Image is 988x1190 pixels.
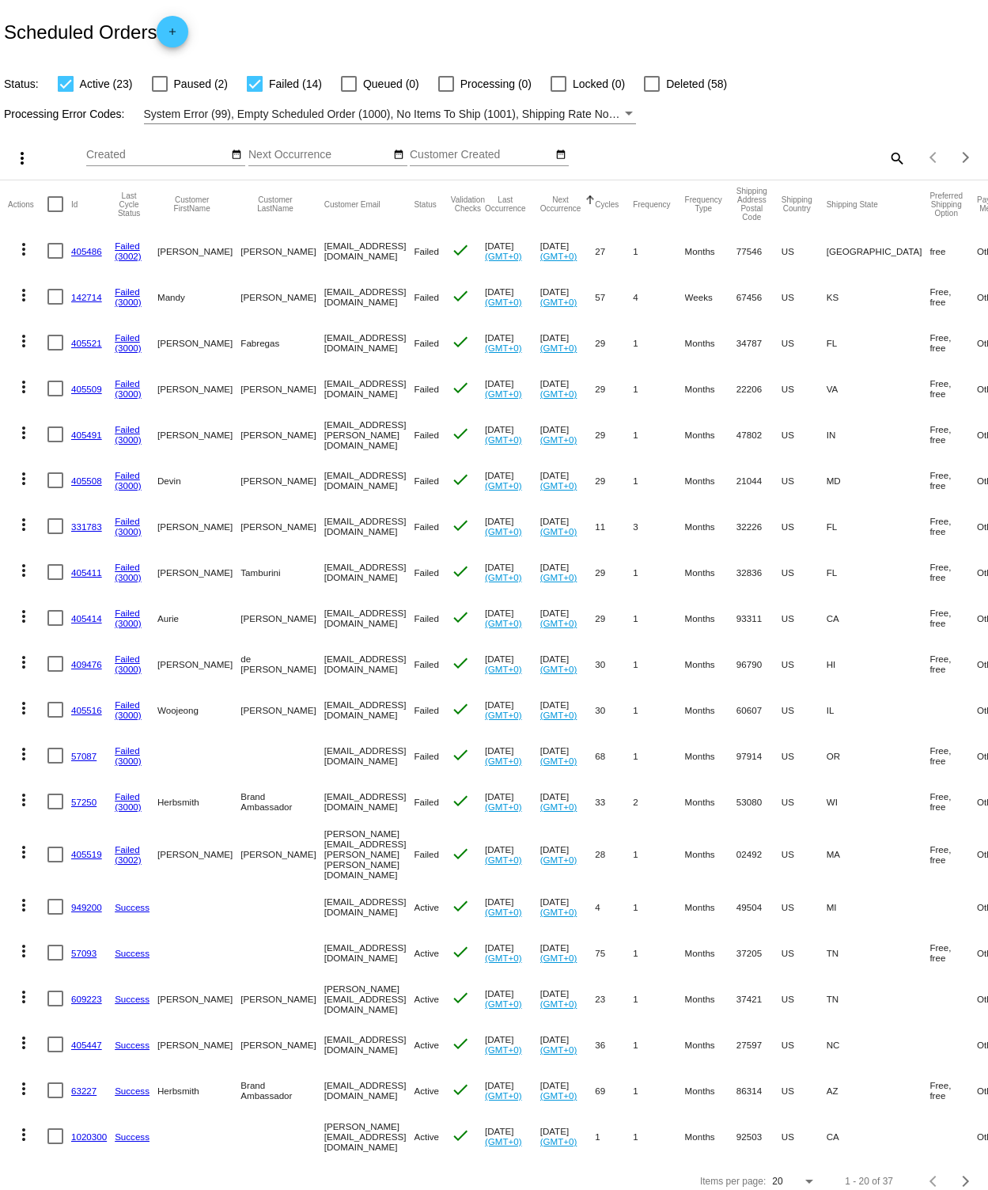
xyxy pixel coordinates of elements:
[240,274,324,320] mat-cell: [PERSON_NAME]
[240,687,324,733] mat-cell: [PERSON_NAME]
[540,618,577,628] a: (GMT+0)
[485,907,522,917] a: (GMT+0)
[485,526,522,536] a: (GMT+0)
[827,366,930,411] mat-cell: VA
[324,549,415,595] mat-cell: [EMAIL_ADDRESS][DOMAIN_NAME]
[71,797,97,807] a: 57250
[685,274,736,320] mat-cell: Weeks
[71,567,102,578] a: 405411
[736,411,782,457] mat-cell: 47802
[13,149,32,168] mat-icon: more_vert
[115,572,142,582] a: (3000)
[485,884,540,930] mat-cell: [DATE]
[782,503,827,549] mat-cell: US
[115,343,142,353] a: (3000)
[633,824,684,884] mat-cell: 1
[540,251,577,261] a: (GMT+0)
[71,199,78,209] button: Change sorting for Id
[157,457,240,503] mat-cell: Devin
[71,849,102,859] a: 405519
[115,802,142,812] a: (3000)
[240,641,324,687] mat-cell: de [PERSON_NAME]
[115,297,142,307] a: (3000)
[782,228,827,274] mat-cell: US
[14,790,33,809] mat-icon: more_vert
[115,699,140,710] a: Failed
[240,549,324,595] mat-cell: Tamburini
[685,733,736,779] mat-cell: Months
[929,930,977,976] mat-cell: Free, free
[929,320,977,366] mat-cell: Free, free
[14,377,33,396] mat-icon: more_vert
[115,424,140,434] a: Failed
[633,320,684,366] mat-cell: 1
[485,595,540,641] mat-cell: [DATE]
[540,779,596,824] mat-cell: [DATE]
[240,779,324,824] mat-cell: Brand Ambassador
[485,572,522,582] a: (GMT+0)
[248,149,391,161] input: Next Occurrence
[827,687,930,733] mat-cell: IL
[240,457,324,503] mat-cell: [PERSON_NAME]
[485,457,540,503] mat-cell: [DATE]
[929,503,977,549] mat-cell: Free, free
[782,411,827,457] mat-cell: US
[157,687,240,733] mat-cell: Woojeong
[115,562,140,572] a: Failed
[929,595,977,641] mat-cell: Free, free
[14,896,33,915] mat-icon: more_vert
[827,199,878,209] button: Change sorting for ShippingState
[115,434,142,445] a: (3000)
[827,884,930,930] mat-cell: MI
[736,274,782,320] mat-cell: 67456
[540,930,596,976] mat-cell: [DATE]
[540,884,596,930] mat-cell: [DATE]
[929,733,977,779] mat-cell: Free, free
[240,228,324,274] mat-cell: [PERSON_NAME]
[929,191,963,218] button: Change sorting for PreferredShippingOption
[71,521,102,532] a: 331783
[827,595,930,641] mat-cell: CA
[240,366,324,411] mat-cell: [PERSON_NAME]
[950,142,982,173] button: Next page
[115,756,142,766] a: (3000)
[540,274,596,320] mat-cell: [DATE]
[633,641,684,687] mat-cell: 1
[782,687,827,733] mat-cell: US
[157,274,240,320] mat-cell: Mandy
[595,503,633,549] mat-cell: 11
[485,297,522,307] a: (GMT+0)
[633,366,684,411] mat-cell: 1
[540,503,596,549] mat-cell: [DATE]
[485,503,540,549] mat-cell: [DATE]
[595,641,633,687] mat-cell: 30
[485,641,540,687] mat-cell: [DATE]
[414,199,436,209] button: Change sorting for Status
[595,687,633,733] mat-cell: 30
[633,549,684,595] mat-cell: 1
[540,641,596,687] mat-cell: [DATE]
[324,199,380,209] button: Change sorting for CustomerEmail
[485,480,522,491] a: (GMT+0)
[115,902,150,912] a: Success
[540,664,577,674] a: (GMT+0)
[633,228,684,274] mat-cell: 1
[929,411,977,457] mat-cell: Free, free
[929,549,977,595] mat-cell: Free, free
[324,228,415,274] mat-cell: [EMAIL_ADDRESS][DOMAIN_NAME]
[410,149,552,161] input: Customer Created
[595,320,633,366] mat-cell: 29
[595,411,633,457] mat-cell: 29
[115,618,142,628] a: (3000)
[115,480,142,491] a: (3000)
[157,503,240,549] mat-cell: [PERSON_NAME]
[163,26,182,45] mat-icon: add
[71,384,102,394] a: 405509
[115,332,140,343] a: Failed
[157,824,240,884] mat-cell: [PERSON_NAME]
[485,549,540,595] mat-cell: [DATE]
[324,320,415,366] mat-cell: [EMAIL_ADDRESS][DOMAIN_NAME]
[157,320,240,366] mat-cell: [PERSON_NAME]
[827,228,930,274] mat-cell: [GEOGRAPHIC_DATA]
[540,343,577,353] a: (GMT+0)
